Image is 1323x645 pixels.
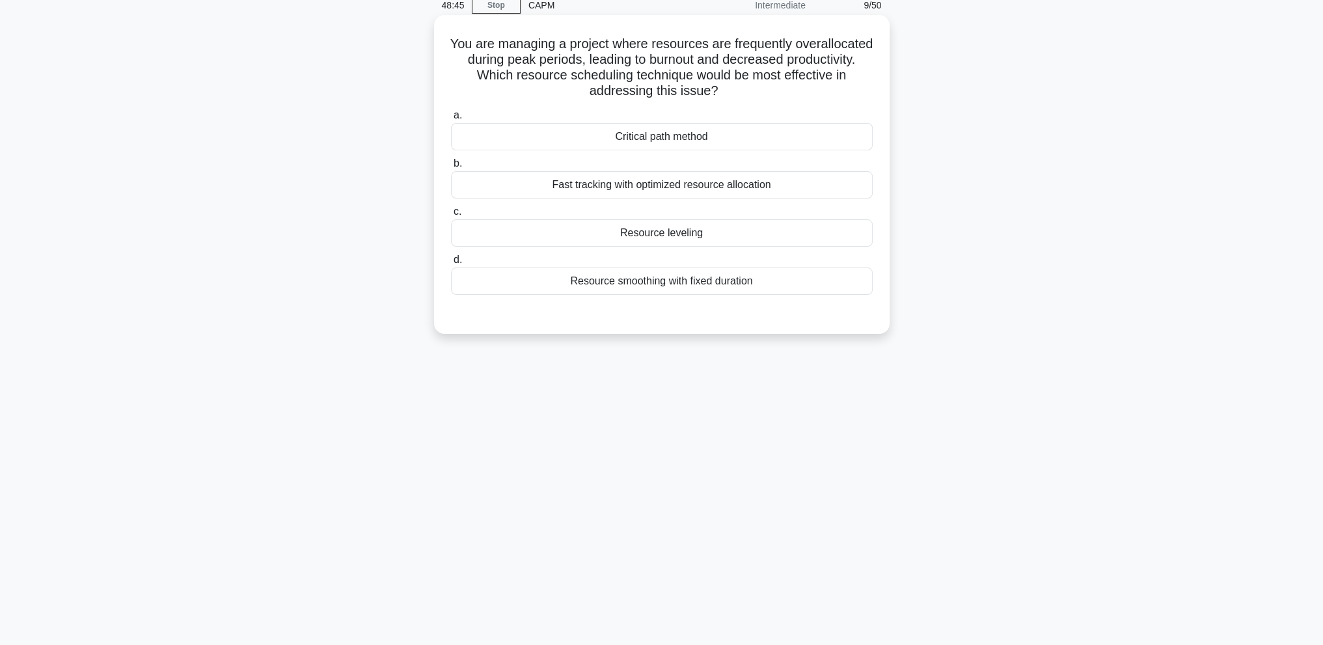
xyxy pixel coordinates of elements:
span: d. [454,254,462,265]
div: Fast tracking with optimized resource allocation [451,171,873,199]
span: b. [454,158,462,169]
span: c. [454,206,461,217]
div: Critical path method [451,123,873,150]
div: Resource smoothing with fixed duration [451,268,873,295]
span: a. [454,109,462,120]
h5: You are managing a project where resources are frequently overallocated during peak periods, lead... [450,36,874,100]
div: Resource leveling [451,219,873,247]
